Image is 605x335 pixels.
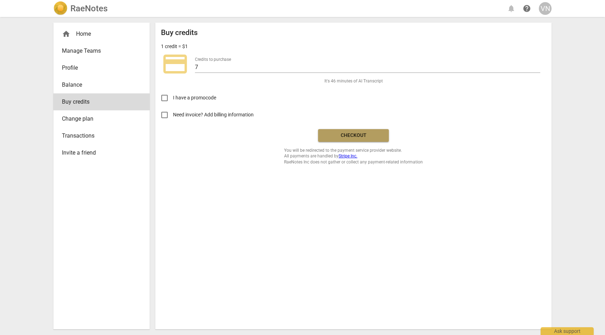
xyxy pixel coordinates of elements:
h2: Buy credits [161,28,198,37]
span: home [62,30,70,38]
a: Transactions [53,127,150,144]
a: Help [520,2,533,15]
span: Profile [62,64,136,72]
div: Home [53,25,150,42]
span: Buy credits [62,98,136,106]
div: Home [62,30,136,38]
div: Ask support [541,327,594,335]
span: help [523,4,531,13]
span: It's 46 minutes of AI Transcript [324,78,383,84]
p: 1 credit = $1 [161,43,188,50]
button: VN [539,2,552,15]
a: LogoRaeNotes [53,1,108,16]
button: Checkout [318,129,389,142]
a: Manage Teams [53,42,150,59]
span: Need invoice? Add billing information [173,111,255,119]
span: I have a promocode [173,94,216,102]
span: Manage Teams [62,47,136,55]
a: Balance [53,76,150,93]
a: Change plan [53,110,150,127]
span: You will be redirected to the payment service provider website. All payments are handled by RaeNo... [284,148,423,165]
a: Stripe Inc. [339,154,357,158]
span: Checkout [324,132,383,139]
a: Profile [53,59,150,76]
span: Change plan [62,115,136,123]
a: Invite a friend [53,144,150,161]
label: Credits to purchase [195,57,231,62]
a: Buy credits [53,93,150,110]
img: Logo [53,1,68,16]
span: Invite a friend [62,149,136,157]
h2: RaeNotes [70,4,108,13]
span: Transactions [62,132,136,140]
span: Balance [62,81,136,89]
span: credit_card [161,50,189,78]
